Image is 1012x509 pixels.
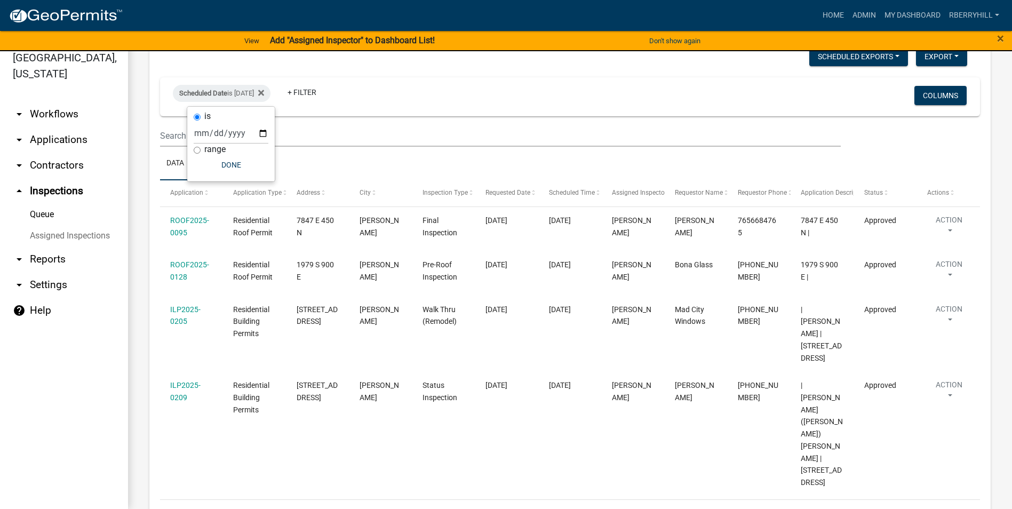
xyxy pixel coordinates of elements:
i: arrow_drop_down [13,159,26,172]
span: 7656684765 [738,216,776,237]
span: Approved [864,381,896,389]
span: Bona Glass [675,260,713,269]
span: Status [864,189,883,196]
button: Action [927,214,971,241]
span: Approved [864,260,896,269]
span: Application [170,189,203,196]
div: [DATE] [549,214,592,227]
label: is [204,112,211,121]
span: MARION [360,260,399,281]
a: Data [160,147,190,181]
span: 1-608-716-7900 [738,305,778,326]
div: is [DATE] [173,85,270,102]
span: 765-661-5627 [738,260,778,281]
span: 7847 E 450 N [297,216,334,237]
a: ILP2025-0209 [170,381,201,402]
span: Final Inspection [423,216,457,237]
datatable-header-cell: Application [160,180,223,206]
a: ROOF2025-0128 [170,260,209,281]
datatable-header-cell: Application Description [791,180,854,206]
datatable-header-cell: Status [854,180,917,206]
span: MARION [360,305,399,326]
datatable-header-cell: Inspection Type [412,180,475,206]
button: Action [927,259,971,285]
span: × [997,31,1004,46]
span: Requestor Phone [738,189,787,196]
button: Done [194,155,268,174]
datatable-header-cell: Assigned Inspector [602,180,665,206]
i: arrow_drop_down [13,279,26,291]
a: View [240,32,264,50]
button: Scheduled Exports [809,47,908,66]
span: 7847 E 450 N | [801,216,838,237]
a: My Dashboard [880,5,945,26]
span: Approved [864,216,896,225]
button: Don't show again [645,32,705,50]
a: Admin [848,5,880,26]
span: 08/13/2025 [485,260,507,269]
datatable-header-cell: Address [286,180,349,206]
span: 1128 W PLAINVIEW DR [297,305,338,326]
a: ROOF2025-0095 [170,216,209,237]
span: VAN BUREN [360,216,399,237]
span: 08/13/2025 [485,381,507,389]
span: Randy Berryhill [612,305,651,326]
a: ILP2025-0205 [170,305,201,326]
input: Search for inspections [160,125,841,147]
span: City [360,189,371,196]
button: Action [927,304,971,330]
span: Randy Berryhill [675,216,714,237]
strong: Add "Assigned Inspector" to Dashboard List! [270,35,435,45]
span: Requested Date [485,189,530,196]
span: Residential Roof Permit [233,260,273,281]
span: Randy Berryhill [612,216,651,237]
span: Residential Roof Permit [233,216,273,237]
span: Judi Shroyer [675,381,714,402]
div: [DATE] [549,259,592,271]
span: 08/13/2025 [485,216,507,225]
span: Residential Building Permits [233,381,269,414]
datatable-header-cell: Requestor Phone [728,180,791,206]
datatable-header-cell: Requestor Name [665,180,728,206]
i: arrow_drop_up [13,185,26,197]
span: 207 HIGH ST [297,381,338,402]
span: Mad City Windows [675,305,705,326]
span: Application Description [801,189,868,196]
a: rberryhill [945,5,1003,26]
span: MATTHEWS [360,381,399,402]
button: Export [916,47,967,66]
span: Randy Berryhill [612,260,651,281]
datatable-header-cell: Scheduled Time [538,180,601,206]
datatable-header-cell: Requested Date [475,180,538,206]
span: | FITE, SHERRY L | 1128 W PLAINVIEW DR [801,305,842,362]
span: Scheduled Time [549,189,595,196]
span: 765-749-1720 [738,381,778,402]
span: | Byers, Vicky (Vicki) Lee | 207 HIGH ST [801,381,843,487]
span: Pre-Roof Inspection [423,260,457,281]
span: Scheduled Date [179,89,227,97]
button: Columns [914,86,967,105]
i: arrow_drop_down [13,133,26,146]
span: Actions [927,189,949,196]
span: Assigned Inspector [612,189,667,196]
span: 08/13/2025 [485,305,507,314]
span: Requestor Name [675,189,723,196]
span: Status Inspection [423,381,457,402]
div: [DATE] [549,304,592,316]
i: help [13,304,26,317]
datatable-header-cell: Actions [917,180,980,206]
div: [DATE] [549,379,592,392]
datatable-header-cell: Application Type [223,180,286,206]
span: Walk Thru (Remodel) [423,305,457,326]
a: Home [818,5,848,26]
label: range [204,145,226,154]
span: Approved [864,305,896,314]
span: Inspection Type [423,189,468,196]
span: Address [297,189,320,196]
span: 1979 S 900 E [297,260,334,281]
a: + Filter [279,83,325,102]
button: Close [997,32,1004,45]
span: Residential Building Permits [233,305,269,338]
span: Randy Berryhill [612,381,651,402]
span: Application Type [233,189,282,196]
